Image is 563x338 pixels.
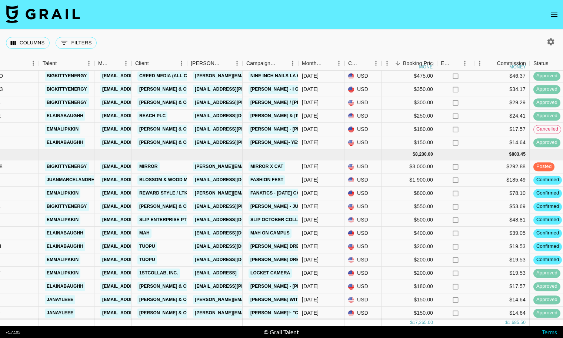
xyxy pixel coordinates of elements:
span: confirmed [533,230,562,237]
div: $150.00 [382,307,437,320]
a: [PERSON_NAME] - [PERSON_NAME] [249,125,332,134]
div: $78.10 [474,187,530,200]
div: $17.57 [474,280,530,293]
a: Slip Enterprise Pty Ltd [137,215,201,224]
a: [PERSON_NAME] & Co LLC [137,98,202,107]
div: Sep '25 [302,72,319,80]
div: $150.00 [382,293,437,307]
a: [EMAIL_ADDRESS][PERSON_NAME][DOMAIN_NAME] [100,111,221,121]
button: Menu [28,58,39,69]
a: emmalipkkin [45,189,80,198]
a: [PERSON_NAME][EMAIL_ADDRESS][PERSON_NAME][DOMAIN_NAME] [193,295,352,304]
a: emmalipkkin [45,125,80,134]
a: [EMAIL_ADDRESS][PERSON_NAME][DOMAIN_NAME] [100,71,221,81]
a: Mirror X Cat [249,162,285,171]
div: Talent [43,56,57,71]
a: [PERSON_NAME] & [PERSON_NAME] I Love Miami x Harbin Sisters [249,111,409,121]
div: Oct '25 [302,270,319,277]
a: [EMAIL_ADDRESS][DOMAIN_NAME] [193,111,276,121]
div: Oct '25 [302,203,319,210]
div: Oct '25 [302,216,319,224]
div: $53.69 [474,200,530,213]
div: $292.88 [474,160,530,173]
a: [EMAIL_ADDRESS][DOMAIN_NAME] [193,215,276,224]
a: [EMAIL_ADDRESS][PERSON_NAME][DOMAIN_NAME] [100,189,221,198]
button: Menu [333,58,344,69]
div: 1,685.50 [508,320,526,326]
a: [PERSON_NAME] - Just Two Girls [249,202,333,211]
div: $ [410,320,413,326]
a: [EMAIL_ADDRESS][PERSON_NAME][DOMAIN_NAME] [100,255,221,264]
div: $14.64 [474,293,530,307]
div: USD [344,160,382,173]
div: $350.00 [382,83,437,96]
button: Sort [393,58,403,68]
button: Menu [382,58,393,69]
a: [PERSON_NAME] & Co LLC [137,308,202,318]
a: janayleee [45,295,75,304]
div: $46.37 [474,70,530,83]
div: USD [344,240,382,253]
button: Show filters [56,37,97,49]
div: USD [344,83,382,96]
div: Manager [94,56,131,71]
div: $ [509,152,512,158]
div: $300.00 [382,96,437,109]
a: [PERSON_NAME]- Yes Baby [249,138,316,147]
div: money [509,65,526,69]
a: elainabaughh [45,111,85,121]
a: Terms [542,328,557,335]
span: confirmed [533,216,562,223]
a: bigkittyenergy [45,162,89,171]
button: Menu [459,58,470,69]
div: $800.00 [382,187,437,200]
div: USD [344,307,382,320]
a: elainabaughh [45,138,85,147]
a: [EMAIL_ADDRESS][PERSON_NAME][DOMAIN_NAME] [100,215,221,224]
div: Currency [344,56,382,71]
button: Sort [451,58,462,68]
div: Expenses: Remove Commission? [441,56,451,71]
a: [EMAIL_ADDRESS][PERSON_NAME][DOMAIN_NAME] [100,162,221,171]
div: Talent [39,56,94,71]
a: [EMAIL_ADDRESS][PERSON_NAME][DOMAIN_NAME] [100,202,221,211]
button: Sort [277,58,287,68]
a: [PERSON_NAME] & Co LLC [137,138,202,147]
a: [PERSON_NAME] Dresses [249,242,313,251]
div: Oct '25 [302,163,319,170]
div: 803.45 [512,152,526,158]
a: [EMAIL_ADDRESS][PERSON_NAME][DOMAIN_NAME] [100,138,221,147]
a: [EMAIL_ADDRESS][PERSON_NAME][DOMAIN_NAME] [100,268,221,278]
div: $19.53 [474,253,530,267]
span: confirmed [533,190,562,197]
button: Select columns [6,37,50,49]
div: Sep '25 [302,112,319,120]
button: Menu [287,58,298,69]
a: [EMAIL_ADDRESS][DOMAIN_NAME] [193,175,276,185]
div: $200.00 [382,253,437,267]
div: Month Due [302,56,323,71]
div: $48.81 [474,213,530,227]
a: Slip October Collaboration [249,215,327,224]
a: janayleee [45,308,75,318]
span: posted [533,163,554,170]
a: [PERSON_NAME][EMAIL_ADDRESS][DOMAIN_NAME] [193,189,314,198]
a: Reach PLC [137,111,167,121]
a: emmalipkkin [45,268,80,278]
a: MaH [137,229,151,238]
button: Menu [176,58,187,69]
a: fanatics - [DATE] campaign [249,189,319,198]
div: $150.00 [382,136,437,149]
div: Oct '25 [302,190,319,197]
div: $200.00 [382,240,437,253]
a: [EMAIL_ADDRESS][PERSON_NAME][DOMAIN_NAME] [100,85,221,94]
button: Menu [83,58,94,69]
div: USD [344,280,382,293]
div: $180.00 [382,280,437,293]
a: [PERSON_NAME][EMAIL_ADDRESS][PERSON_NAME][DOMAIN_NAME] [193,308,352,318]
div: $500.00 [382,213,437,227]
div: Oct '25 [302,296,319,304]
a: [EMAIL_ADDRESS][DOMAIN_NAME] [193,242,276,251]
div: $550.00 [382,200,437,213]
a: Locket Camera [249,268,292,278]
